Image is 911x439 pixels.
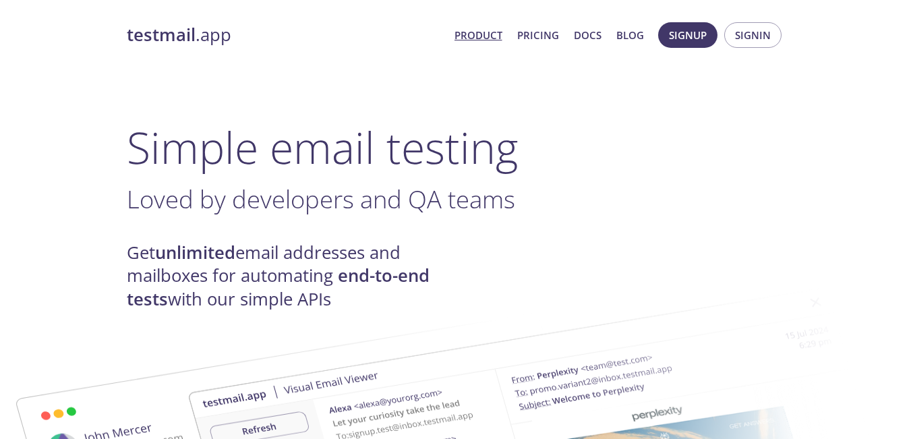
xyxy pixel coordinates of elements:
a: Product [454,26,502,44]
span: Loved by developers and QA teams [127,182,515,216]
a: Blog [616,26,644,44]
span: Signin [735,26,771,44]
strong: testmail [127,23,196,47]
strong: unlimited [155,241,235,264]
strong: end-to-end tests [127,264,430,310]
a: Docs [574,26,601,44]
h4: Get email addresses and mailboxes for automating with our simple APIs [127,241,456,311]
button: Signup [658,22,717,48]
h1: Simple email testing [127,121,785,173]
a: Pricing [517,26,559,44]
button: Signin [724,22,782,48]
span: Signup [669,26,707,44]
a: testmail.app [127,24,444,47]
